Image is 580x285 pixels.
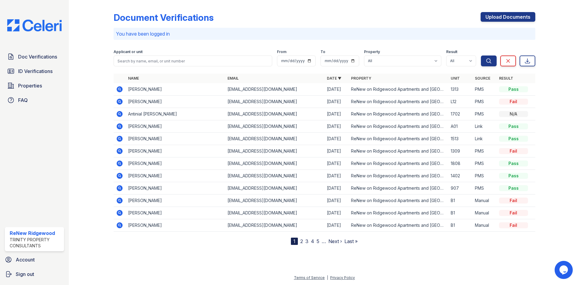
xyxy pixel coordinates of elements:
a: Account [2,254,66,266]
a: Privacy Policy [330,275,355,280]
td: Manual [472,195,497,207]
label: Applicant or unit [114,49,143,54]
div: Trinity Property Consultants [10,237,62,249]
td: L12 [448,96,472,108]
td: Antinial [PERSON_NAME] [126,108,225,120]
td: ReNew on Ridgewood Apartments and [GEOGRAPHIC_DATA] [349,108,448,120]
span: Account [16,256,35,263]
a: Source [475,76,490,81]
td: [DATE] [324,108,349,120]
td: [EMAIL_ADDRESS][DOMAIN_NAME] [225,157,324,170]
label: Property [364,49,380,54]
td: ReNew on Ridgewood Apartments and [GEOGRAPHIC_DATA] [349,120,448,133]
td: [PERSON_NAME] [126,83,225,96]
a: 4 [311,238,314,244]
span: FAQ [18,97,28,104]
p: You have been logged in [116,30,533,37]
td: 1402 [448,170,472,182]
a: Terms of Service [294,275,325,280]
td: 1513 [448,133,472,145]
td: [EMAIL_ADDRESS][DOMAIN_NAME] [225,182,324,195]
td: [PERSON_NAME] [126,219,225,232]
label: From [277,49,286,54]
td: [EMAIL_ADDRESS][DOMAIN_NAME] [225,83,324,96]
label: Result [446,49,457,54]
td: [EMAIL_ADDRESS][DOMAIN_NAME] [225,170,324,182]
td: ReNew on Ridgewood Apartments and [GEOGRAPHIC_DATA] [349,157,448,170]
a: Email [227,76,239,81]
span: ID Verifications [18,68,53,75]
td: ReNew on Ridgewood Apartments and [GEOGRAPHIC_DATA] [349,207,448,219]
div: Fail [499,99,528,105]
td: [PERSON_NAME] [126,96,225,108]
a: Sign out [2,268,66,280]
td: 1309 [448,145,472,157]
td: [DATE] [324,207,349,219]
td: PMS [472,108,497,120]
td: [EMAIL_ADDRESS][DOMAIN_NAME] [225,207,324,219]
td: PMS [472,157,497,170]
td: PMS [472,145,497,157]
span: Doc Verifications [18,53,57,60]
div: Document Verifications [114,12,214,23]
td: [DATE] [324,133,349,145]
div: ReNew Ridgewood [10,230,62,237]
td: [DATE] [324,120,349,133]
td: [EMAIL_ADDRESS][DOMAIN_NAME] [225,219,324,232]
a: 2 [300,238,303,244]
a: FAQ [5,94,64,106]
div: N/A [499,111,528,117]
a: Result [499,76,513,81]
div: Fail [499,210,528,216]
td: Manual [472,219,497,232]
td: [PERSON_NAME] [126,133,225,145]
a: Properties [5,80,64,92]
a: Date ▼ [327,76,341,81]
td: [DATE] [324,219,349,232]
td: PMS [472,96,497,108]
td: Link [472,120,497,133]
td: [PERSON_NAME] [126,207,225,219]
td: Manual [472,207,497,219]
td: ReNew on Ridgewood Apartments and [GEOGRAPHIC_DATA] [349,219,448,232]
td: [DATE] [324,145,349,157]
div: Pass [499,123,528,129]
a: Next › [328,238,342,244]
a: Last » [344,238,358,244]
td: 1702 [448,108,472,120]
td: 1808 [448,157,472,170]
td: [DATE] [324,195,349,207]
td: [PERSON_NAME] [126,170,225,182]
div: Pass [499,86,528,92]
td: B1 [448,195,472,207]
div: Fail [499,148,528,154]
div: 1 [291,238,298,245]
td: [PERSON_NAME] [126,120,225,133]
img: CE_Logo_Blue-a8612792a0a2168367f1c8372b55b34899dd931a85d93a1a3d3e32e68fde9ad4.png [2,19,66,31]
a: ID Verifications [5,65,64,77]
a: Name [128,76,139,81]
td: [PERSON_NAME] [126,195,225,207]
td: ReNew on Ridgewood Apartments and [GEOGRAPHIC_DATA] [349,145,448,157]
span: Sign out [16,271,34,278]
div: Fail [499,222,528,228]
td: PMS [472,83,497,96]
td: [DATE] [324,83,349,96]
a: Unit [451,76,460,81]
td: 907 [448,182,472,195]
div: Pass [499,185,528,191]
td: [DATE] [324,170,349,182]
td: ReNew on Ridgewood Apartments and [GEOGRAPHIC_DATA] [349,182,448,195]
a: 5 [317,238,319,244]
td: A01 [448,120,472,133]
td: [PERSON_NAME] [126,145,225,157]
td: ReNew on Ridgewood Apartments and [GEOGRAPHIC_DATA] [349,195,448,207]
input: Search by name, email, or unit number [114,55,272,66]
td: ReNew on Ridgewood Apartments and [GEOGRAPHIC_DATA] [349,133,448,145]
a: Upload Documents [481,12,535,22]
td: [EMAIL_ADDRESS][DOMAIN_NAME] [225,133,324,145]
a: Doc Verifications [5,51,64,63]
td: [EMAIL_ADDRESS][DOMAIN_NAME] [225,96,324,108]
td: [EMAIL_ADDRESS][DOMAIN_NAME] [225,120,324,133]
div: | [327,275,328,280]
